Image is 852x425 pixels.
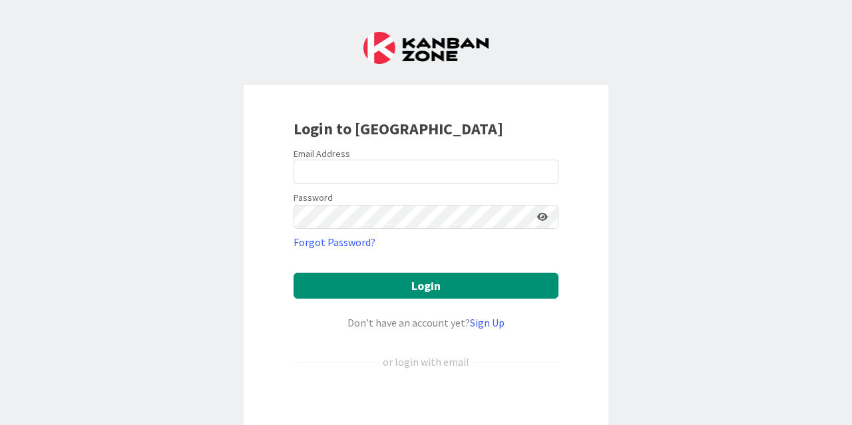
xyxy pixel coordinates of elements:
[379,354,473,370] div: or login with email
[294,315,558,331] div: Don’t have an account yet?
[294,191,333,205] label: Password
[363,32,489,64] img: Kanban Zone
[294,148,350,160] label: Email Address
[294,118,503,139] b: Login to [GEOGRAPHIC_DATA]
[294,234,375,250] a: Forgot Password?
[470,316,505,329] a: Sign Up
[287,392,565,421] iframe: Sign in with Google Button
[294,273,558,299] button: Login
